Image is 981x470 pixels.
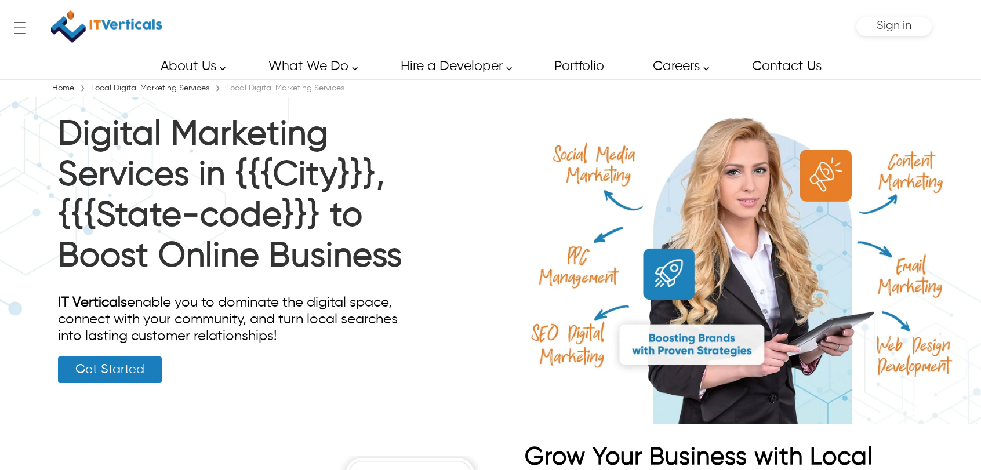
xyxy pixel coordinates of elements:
img: IT Verticals Inc [51,6,162,48]
a: Careers [640,53,715,79]
span: › [215,81,220,97]
a: IT Verticals [58,296,127,309]
a: Local Digital Marketing Services [88,84,212,92]
a: Get Started [58,356,162,383]
div: Local Digital Marketing Services [223,82,347,94]
h1: Digital Marketing Services in {{{City}}}, {{{State-code}}} to Boost Online Business [58,115,419,283]
a: About Us [147,53,232,79]
a: What We Do [255,53,364,79]
a: IT Verticals Inc [49,6,165,48]
a: Sign in [877,23,911,31]
span: › [80,81,85,97]
a: Home [49,84,77,92]
a: Hire a Developer [387,53,518,79]
div: enable you to dominate the digital space, connect with your community, and turn local searches in... [58,294,419,345]
a: Portfolio [541,53,616,79]
a: Contact Us [739,53,834,79]
span: Sign in [877,20,911,32]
